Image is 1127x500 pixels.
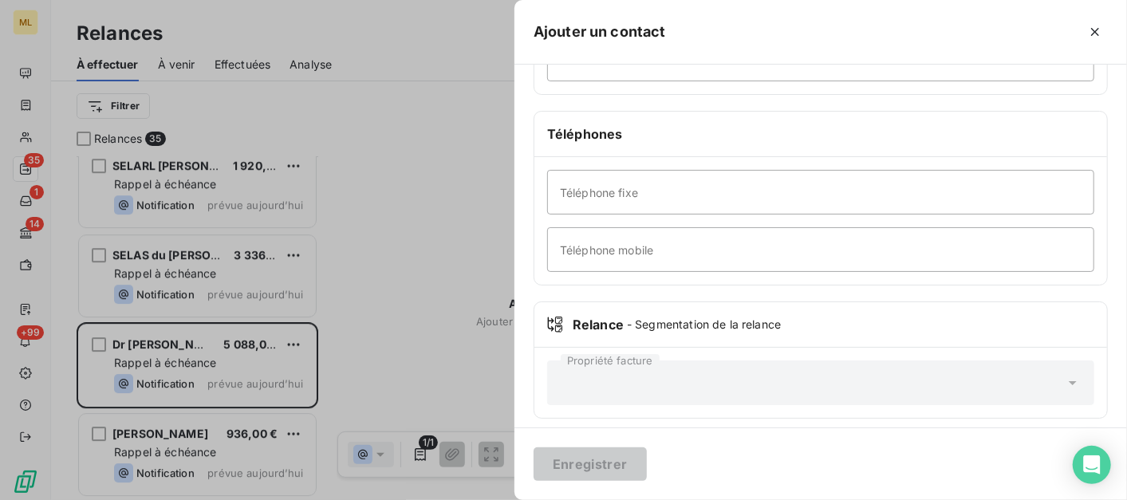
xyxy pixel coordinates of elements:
[547,315,1094,334] div: Relance
[1073,446,1111,484] div: Open Intercom Messenger
[547,227,1094,272] input: placeholder
[534,447,647,481] button: Enregistrer
[547,124,1094,144] h6: Téléphones
[534,21,666,43] h5: Ajouter un contact
[547,170,1094,215] input: placeholder
[627,317,781,333] span: - Segmentation de la relance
